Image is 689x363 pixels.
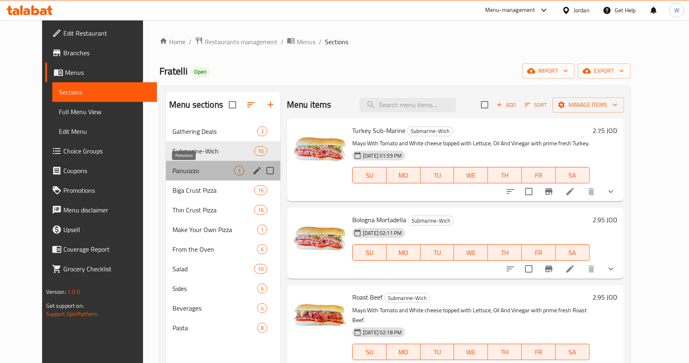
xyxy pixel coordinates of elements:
span: Submarine-Wich [172,146,254,156]
div: Open [191,67,210,77]
span: MO [390,346,417,358]
span: Select to update [520,260,537,277]
button: FR [522,244,556,261]
span: TH [491,169,519,181]
span: SA [559,346,586,358]
button: Branch-specific-item [539,182,559,201]
span: Fratelli [159,62,188,80]
span: MO [390,169,417,181]
button: export [578,63,631,79]
span: Select all sections [224,96,241,113]
span: Beverages [172,303,257,313]
span: [DATE] 01:59 PM [360,152,405,160]
div: Thin Crust Pizza16 [166,200,280,220]
button: delete [582,259,601,279]
li: / [319,37,322,47]
span: Pasta [172,323,257,333]
span: 10 [255,265,267,273]
span: Submarine-Wich [408,216,454,225]
div: items [254,185,267,195]
div: items [257,244,267,254]
span: SA [559,247,586,259]
button: FR [522,167,556,183]
button: TH [488,244,522,261]
a: Full Menu View [52,102,157,122]
button: sort-choices [501,259,520,279]
span: 16 [255,187,267,194]
button: TU [421,344,454,360]
button: TU [421,244,454,261]
button: Branch-specific-item [539,259,559,279]
a: Coverage Report [45,239,157,259]
span: Promotions [63,185,151,195]
div: Submarine-Wich [408,216,454,225]
span: Menu disclaimer [63,205,151,215]
span: 8 [257,324,267,332]
span: TU [424,247,451,259]
span: 1.0.0 [68,286,81,297]
span: Add [495,100,517,110]
button: TU [421,167,454,183]
span: Coverage Report [63,244,151,254]
div: Salad10 [166,259,280,279]
span: Edit Restaurant [63,28,151,38]
a: Choice Groups [45,141,157,161]
span: Sort sections [241,95,261,115]
span: Submarine-Wich [407,126,453,136]
a: Menu disclaimer [45,200,157,220]
li: / [189,37,192,47]
span: Add item [493,99,519,111]
div: Submarine-Wich10 [166,141,280,161]
button: import [522,63,575,79]
div: From the Oven6 [166,239,280,259]
span: Bologna Mortadella [352,214,406,226]
span: Choice Groups [63,146,151,156]
div: items [254,205,267,215]
span: Grocery Checklist [63,264,151,274]
nav: Menu sections [166,118,280,341]
button: Add [493,99,519,111]
span: Menus [297,37,315,47]
div: items [257,303,267,313]
span: Sort [525,100,547,110]
span: Make Your Own Pizza [172,225,257,234]
button: SU [352,344,387,360]
div: Panuozzo1edit [166,161,280,180]
span: 3 [257,128,267,135]
button: WE [454,167,488,183]
h6: 2.95 JOD [593,291,617,303]
button: show more [601,259,621,279]
button: delete [582,182,601,201]
span: Edit Menu [59,126,151,136]
span: Manage items [559,100,617,110]
button: Sort [523,99,549,111]
span: 16 [255,206,267,214]
span: Open [191,68,210,75]
div: Sides6 [166,279,280,298]
span: SU [356,247,383,259]
button: SU [352,167,387,183]
div: Submarine-Wich [384,293,430,303]
span: Sections [59,87,151,97]
li: / [281,37,284,47]
a: Grocery Checklist [45,259,157,279]
span: Menus [65,68,151,77]
div: Pasta8 [166,318,280,338]
span: Biga Crust Pizza [172,185,254,195]
button: sort-choices [501,182,520,201]
span: Gathering Deals [172,126,257,136]
span: Restaurants management [205,37,277,47]
a: Support.OpsPlatform [46,309,98,319]
a: Upsell [45,220,157,239]
button: Add section [261,95,280,115]
span: 4 [257,304,267,312]
a: Menus [287,36,315,47]
svg: Show Choices [606,187,616,196]
span: TU [424,346,451,358]
span: Thin Crust Pizza [172,205,254,215]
